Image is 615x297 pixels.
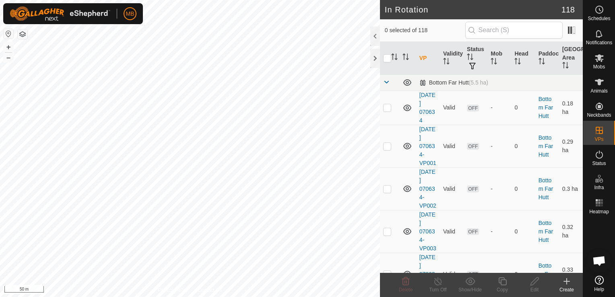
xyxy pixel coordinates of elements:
span: Delete [399,287,413,293]
p-sorticon: Activate to sort [514,59,521,66]
div: - [491,103,508,112]
a: Bottom Far Hutt [539,177,553,200]
th: Mob [487,42,511,75]
span: MB [126,10,134,18]
th: Status [464,42,487,75]
a: Contact Us [198,287,222,294]
span: Help [594,287,604,292]
span: 118 [561,4,575,16]
span: 0 selected of 118 [385,26,465,35]
img: Gallagher Logo [10,6,110,21]
span: Schedules [588,16,610,21]
span: VPs [594,137,603,142]
td: Valid [440,167,464,210]
div: Edit [518,286,551,293]
span: OFF [467,271,479,278]
div: - [491,227,508,236]
a: [DATE] 070634-VP004 [419,254,436,294]
div: Bottom Far Hutt [419,79,488,86]
td: 0 [511,167,535,210]
td: 0.3 ha [559,167,583,210]
a: Bottom Far Hutt [539,262,553,286]
input: Search (S) [465,22,563,39]
span: Infra [594,185,604,190]
div: Open chat [587,249,611,273]
span: Status [592,161,606,166]
span: Animals [590,89,608,93]
span: Notifications [586,40,612,45]
th: Validity [440,42,464,75]
span: OFF [467,143,479,150]
a: Bottom Far Hutt [539,220,553,243]
button: – [4,53,13,62]
div: Create [551,286,583,293]
th: Head [511,42,535,75]
div: - [491,270,508,278]
button: Map Layers [18,29,27,39]
p-sorticon: Activate to sort [539,59,545,66]
p-sorticon: Activate to sort [562,63,569,70]
p-sorticon: Activate to sort [402,55,409,61]
a: [DATE] 070634-VP002 [419,169,436,209]
div: Copy [486,286,518,293]
td: 0 [511,210,535,253]
th: Paddock [535,42,559,75]
span: Heatmap [589,209,609,214]
span: Mobs [593,64,605,69]
p-sorticon: Activate to sort [491,59,497,66]
p-sorticon: Activate to sort [443,59,450,66]
td: 0.29 ha [559,125,583,167]
td: 0.18 ha [559,91,583,125]
td: 0 [511,253,535,295]
a: [DATE] 070634-VP003 [419,211,436,252]
a: Bottom Far Hutt [539,134,553,158]
span: (5.5 ha) [469,79,488,86]
td: 0 [511,125,535,167]
td: 0 [511,91,535,125]
td: 0.33 ha [559,253,583,295]
span: OFF [467,186,479,192]
td: Valid [440,253,464,295]
div: - [491,142,508,151]
span: OFF [467,228,479,235]
div: Turn Off [422,286,454,293]
td: Valid [440,91,464,125]
span: OFF [467,105,479,111]
button: + [4,42,13,52]
p-sorticon: Activate to sort [467,55,473,61]
a: Bottom Far Hutt [539,96,553,119]
td: Valid [440,125,464,167]
a: [DATE] 070634-VP001 [419,126,436,166]
h2: In Rotation [385,5,561,14]
a: [DATE] 070634 [419,92,435,124]
td: 0.32 ha [559,210,583,253]
a: Privacy Policy [158,287,188,294]
div: - [491,185,508,193]
td: Valid [440,210,464,253]
span: Neckbands [587,113,611,118]
a: Help [583,272,615,295]
p-sorticon: Activate to sort [391,55,398,61]
th: VP [416,42,440,75]
th: [GEOGRAPHIC_DATA] Area [559,42,583,75]
div: Show/Hide [454,286,486,293]
button: Reset Map [4,29,13,39]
